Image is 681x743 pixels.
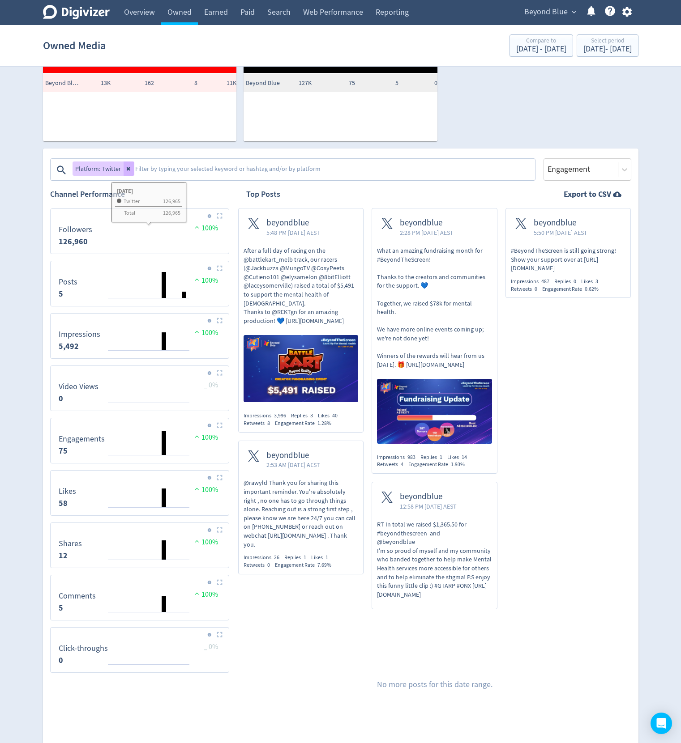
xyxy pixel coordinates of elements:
h1: Owned Media [43,31,106,60]
div: Retweets [511,285,542,293]
span: _ 0% [204,642,218,651]
div: Likes [581,278,603,285]
span: expand_more [570,8,578,16]
strong: 126,960 [59,236,88,247]
dt: Followers [59,225,92,235]
p: What an amazing fundraising month for #BeyondTheScreen! Thanks to the creators and communities fo... [377,246,492,369]
div: Retweets [244,561,275,569]
h2: Channel Performance [50,189,229,200]
strong: 58 [59,498,68,509]
span: 1 [326,554,328,561]
span: beyondblue [400,218,454,228]
span: 100% [193,276,218,285]
span: 1.28% [317,420,331,427]
td: 127K [270,74,314,92]
a: beyondblue2:53 AM [DATE] AEST@rawyld Thank you for sharing this important reminder. You're absolu... [239,441,364,549]
span: 0.62% [585,285,599,293]
span: 1.93% [451,461,465,468]
dt: Click-throughs [59,643,108,654]
img: Placeholder [217,370,223,376]
span: 0 [574,278,576,285]
td: 13K [70,74,113,92]
span: 487 [541,278,549,285]
strong: 5 [59,603,63,613]
div: Impressions [244,412,291,420]
span: 12:58 PM [DATE] AEST [400,502,457,511]
span: 5:50 PM [DATE] AEST [534,228,587,237]
span: 2:28 PM [DATE] AEST [400,228,454,237]
svg: Impressions 5,492 [54,317,225,355]
img: positive-performance.svg [193,328,201,335]
div: Replies [284,554,311,561]
span: beyondblue [266,450,320,461]
div: Likes [318,412,343,420]
svg: Followers 126,960 [54,212,225,250]
div: Replies [291,412,318,420]
div: Replies [554,278,581,285]
svg: Comments 5 [54,579,225,616]
img: positive-performance.svg [193,590,201,597]
div: Replies [420,454,447,461]
div: Impressions [511,278,554,285]
svg: Likes 58 [54,474,225,512]
img: positive-performance.svg [193,276,201,283]
dt: Comments [59,591,96,601]
strong: 0 [59,655,63,666]
strong: Export to CSV [564,189,611,200]
dt: Likes [59,486,76,497]
div: Select period [583,38,632,45]
div: Open Intercom Messenger [651,713,672,734]
img: Placeholder [217,632,223,637]
div: Retweets [244,420,275,427]
div: [DATE] - [DATE] [583,45,632,53]
img: Placeholder [217,579,223,585]
td: 0 [401,74,444,92]
dt: Engagements [59,434,105,444]
strong: 75 [59,446,68,456]
div: Engagement Rate [275,420,336,427]
strong: 5 [59,289,63,299]
td: 75 [314,74,357,92]
table: customized table [43,12,237,141]
span: 0 [267,561,270,569]
button: Beyond Blue [521,5,578,19]
dt: Impressions [59,329,100,340]
span: 14 [462,454,467,461]
span: beyondblue [266,218,320,228]
dt: Shares [59,539,82,549]
a: beyondblue12:58 PM [DATE] AESTRT In total we raised $1,365.50 for #beyondthescreen and @beyondblu... [372,482,497,599]
td: 5 [357,74,401,92]
img: positive-performance.svg [193,224,201,230]
span: beyondblue [534,218,587,228]
img: Placeholder [217,318,223,323]
span: Beyond Blue [524,5,568,19]
p: After a full day of racing on the @battlekart_melb track, our racers (@Jackbuzza @MungoTV @CosyPe... [244,246,359,325]
span: 100% [193,224,218,233]
span: 2:53 AM [DATE] AEST [266,460,320,469]
h2: Top Posts [246,189,280,200]
svg: Posts 5 [54,265,225,302]
span: 100% [193,485,218,494]
span: 4 [401,461,403,468]
span: Beyond Blue [246,79,282,88]
span: 3 [310,412,313,419]
span: 100% [193,590,218,599]
td: 8 [156,74,200,92]
div: Likes [447,454,472,461]
td: 11K [200,74,243,92]
span: 5:48 PM [DATE] AEST [266,228,320,237]
span: 100% [193,538,218,547]
span: Platform: Twitter [75,166,121,172]
span: 8 [267,420,270,427]
dt: Video Views [59,382,99,392]
div: Likes [311,554,333,561]
span: 3 [595,278,598,285]
span: Beyond Blue Official [45,79,81,88]
img: Placeholder [217,265,223,271]
a: beyondblue2:28 PM [DATE] AESTWhat an amazing fundraising month for #BeyondTheScreen! Thanks to th... [372,208,497,446]
a: beyondblue5:48 PM [DATE] AESTAfter a full day of racing on the @battlekart_melb track, our racers... [239,208,364,405]
span: beyondblue [400,492,457,502]
p: No more posts for this date range. [377,679,493,690]
span: 983 [407,454,415,461]
div: Engagement Rate [408,461,470,468]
